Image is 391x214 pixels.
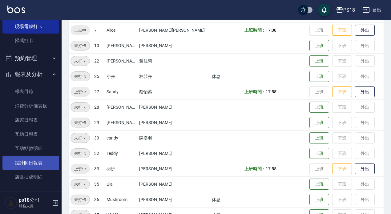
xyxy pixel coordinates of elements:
h5: ps18公司 [19,197,50,203]
a: 掃碼打卡 [2,34,59,48]
button: 下班 [332,86,352,98]
a: 互助點數明細 [2,141,59,155]
td: 25 [93,69,105,84]
a: 報表目錄 [2,84,59,99]
td: 36 [93,192,105,207]
td: 休息 [210,192,243,207]
span: 上班中 [71,166,90,172]
td: Teddy [105,146,138,161]
b: 上班時間： [244,28,266,33]
td: 10 [93,38,105,53]
button: 客戶管理 [2,187,59,203]
td: 林芸卉 [138,69,210,84]
td: 小卉 [105,69,138,84]
td: 休息 [210,69,243,84]
button: 預約管理 [2,50,59,66]
button: 報表及分析 [2,66,59,82]
button: 登出 [360,4,384,16]
td: 羽忻 [105,161,138,176]
td: 30 [93,130,105,146]
td: Ula [105,176,138,192]
td: 33 [93,161,105,176]
a: 互助日報表 [2,127,59,141]
td: [PERSON_NAME] [105,38,138,53]
td: Alice [105,22,138,38]
b: 上班時間： [244,89,266,94]
a: 現場電腦打卡 [2,19,59,34]
b: 上班時間： [244,166,266,171]
td: [PERSON_NAME] [138,161,210,176]
a: 設計師日報表 [2,156,59,170]
td: [PERSON_NAME][PERSON_NAME] [138,22,210,38]
span: 17:58 [266,89,276,94]
span: 未打卡 [71,119,90,126]
span: 17:00 [266,28,276,33]
span: 未打卡 [71,181,90,188]
button: 下班 [332,163,352,175]
td: [PERSON_NAME] [138,38,210,53]
button: 外出 [355,25,375,36]
td: [PERSON_NAME] [138,146,210,161]
button: 上班 [309,179,329,190]
td: 陳姿羽 [138,130,210,146]
span: 未打卡 [71,104,90,111]
td: candy [105,130,138,146]
button: 下班 [332,25,352,36]
span: 未打卡 [71,150,90,157]
button: 上班 [309,148,329,159]
button: 上班 [309,102,329,113]
span: 未打卡 [71,135,90,141]
span: 未打卡 [71,42,90,49]
button: 上班 [309,71,329,82]
td: 葉佳莉 [138,53,210,69]
td: 22 [93,53,105,69]
button: 上班 [309,132,329,144]
td: 27 [93,84,105,99]
td: [PERSON_NAME] [138,99,210,115]
td: 35 [93,176,105,192]
span: 17:55 [266,166,276,171]
img: Person [5,197,17,209]
img: Logo [7,6,25,13]
button: 外出 [355,86,375,98]
a: 消費分析儀表板 [2,99,59,113]
td: [PERSON_NAME] [138,176,210,192]
span: 未打卡 [71,196,90,203]
td: 7 [93,22,105,38]
a: 店家日報表 [2,113,59,127]
a: 店販抽成明細 [2,170,59,184]
td: Sandy [105,84,138,99]
span: 未打卡 [71,58,90,64]
p: 服務人員 [19,203,50,209]
td: [PERSON_NAME] [105,99,138,115]
td: [PERSON_NAME] [105,115,138,130]
button: PS18 [333,4,357,16]
button: 上班 [309,194,329,205]
td: 蔡怡蓁 [138,84,210,99]
span: 上班中 [71,89,90,95]
td: Mushroom [105,192,138,207]
td: [PERSON_NAME] [138,192,210,207]
button: 外出 [355,163,375,175]
div: PS18 [343,6,355,14]
span: 上班中 [71,27,90,34]
span: 未打卡 [71,73,90,80]
td: 28 [93,99,105,115]
button: save [318,4,330,16]
button: 上班 [309,55,329,67]
td: [PERSON_NAME] [138,115,210,130]
td: 29 [93,115,105,130]
button: 上班 [309,40,329,51]
td: [PERSON_NAME] [105,53,138,69]
td: 32 [93,146,105,161]
button: 上班 [309,117,329,128]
